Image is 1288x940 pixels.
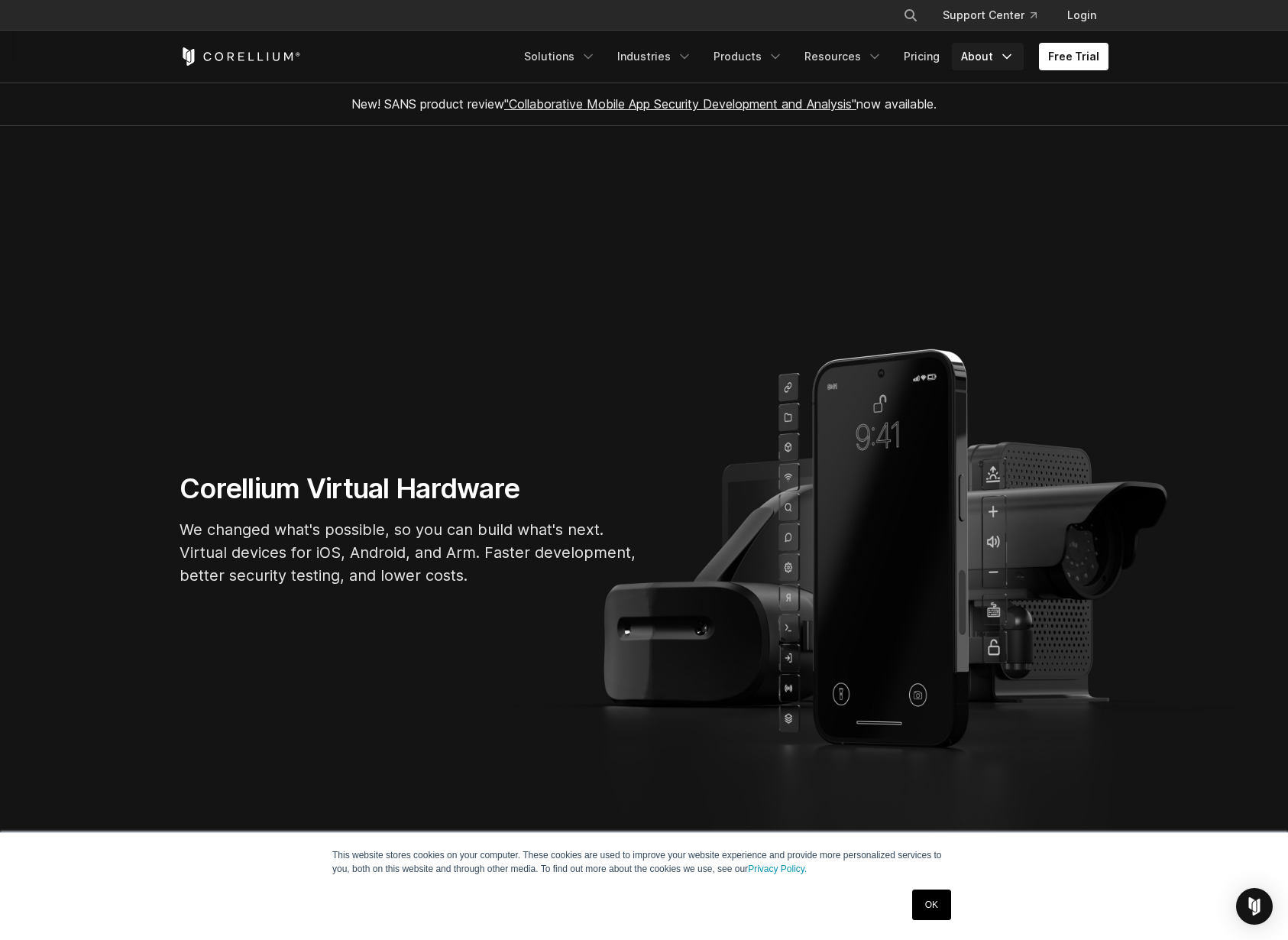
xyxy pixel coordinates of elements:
[351,96,937,112] span: New! SANS product review now available.
[895,43,949,70] a: Pricing
[1236,888,1273,925] div: Open Intercom Messenger
[1055,2,1108,29] a: Login
[515,43,605,70] a: Solutions
[504,96,856,112] a: "Collaborative Mobile App Security Development and Analysis"
[930,2,1049,29] a: Support Center
[912,890,951,920] a: OK
[795,43,892,70] a: Resources
[180,518,638,587] p: We changed what's possible, so you can build what's next. Virtual devices for iOS, Android, and A...
[952,43,1024,70] a: About
[897,2,924,29] button: Search
[608,43,701,70] a: Industries
[180,47,301,66] a: Corellium Home
[1039,43,1108,70] a: Free Trial
[704,43,792,70] a: Products
[180,472,638,506] h1: Corellium Virtual Hardware
[748,864,807,874] a: Privacy Policy.
[332,848,956,876] p: This website stores cookies on your computer. These cookies are used to improve your website expe...
[515,43,1108,70] div: Navigation Menu
[885,2,1108,29] div: Navigation Menu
